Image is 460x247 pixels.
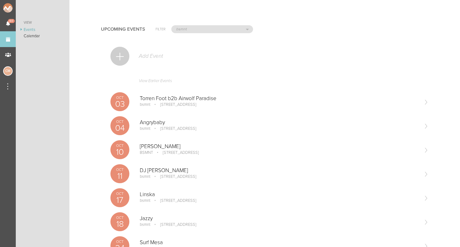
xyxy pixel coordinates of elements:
[140,119,418,126] p: Angrybaby
[110,240,129,244] p: Oct
[110,148,129,156] p: 10
[101,27,145,32] h4: Upcoming Events
[110,100,129,108] p: 03
[151,102,196,107] p: [STREET_ADDRESS]
[151,126,196,131] p: [STREET_ADDRESS]
[140,167,418,174] p: DJ [PERSON_NAME]
[110,192,129,196] p: Oct
[16,27,69,33] a: Events
[110,216,129,220] p: Oct
[138,53,163,59] p: Add Event
[110,124,129,132] p: 04
[16,19,69,27] a: View
[140,198,150,203] p: bsmnt
[140,191,418,198] p: Linska
[151,174,196,179] p: [STREET_ADDRESS]
[151,222,196,227] p: [STREET_ADDRESS]
[110,75,428,90] a: View Earlier Events
[110,144,129,148] p: Oct
[140,174,150,179] p: bsmnt
[140,143,418,150] p: [PERSON_NAME]
[140,222,150,227] p: bsmnt
[110,172,129,180] p: 11
[156,27,166,32] h6: Filter
[3,3,39,13] img: NOMAD
[110,220,129,228] p: 18
[140,215,418,222] p: Jazzy
[151,198,196,203] p: [STREET_ADDRESS]
[16,33,69,39] a: Calendar
[140,239,418,246] p: Surf Mesa
[154,150,199,155] p: [STREET_ADDRESS]
[110,168,129,172] p: Oct
[8,19,15,23] span: 60
[3,66,13,76] div: Charlie McGinley
[140,126,150,131] p: bsmnt
[140,95,418,102] p: Torren Foot b2b Airwolf Paradise
[110,96,129,99] p: Oct
[110,196,129,204] p: 17
[140,102,150,107] p: bsmnt
[110,120,129,123] p: Oct
[140,150,153,155] p: BSMNT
